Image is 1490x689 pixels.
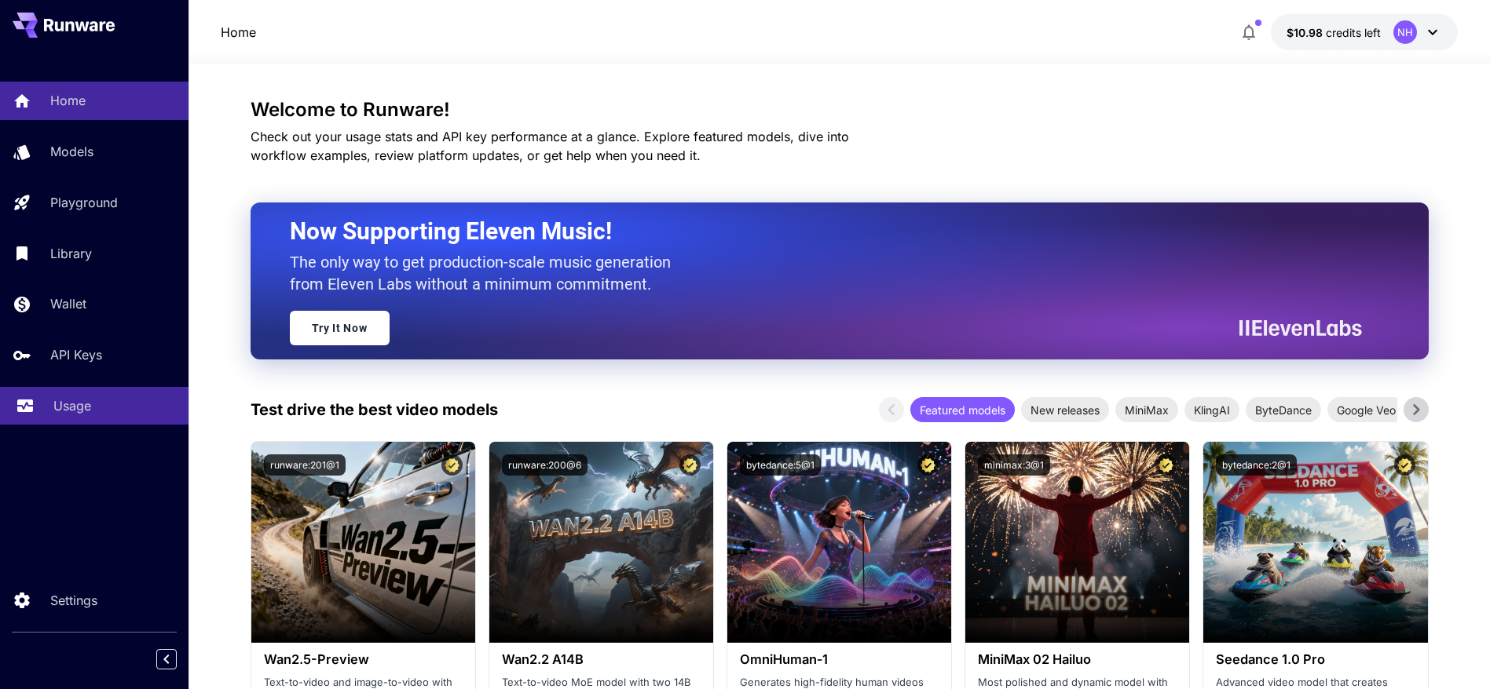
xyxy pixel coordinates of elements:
[251,129,849,163] span: Check out your usage stats and API key performance at a glance. Explore featured models, dive int...
[50,142,93,161] p: Models
[221,23,256,42] nav: breadcrumb
[1021,402,1109,418] span: New releases
[290,251,683,295] p: The only way to get production-scale music generation from Eleven Labs without a minimum commitment.
[965,442,1189,643] img: alt
[251,442,475,643] img: alt
[727,442,951,643] img: alt
[264,652,463,667] h3: Wan2.5-Preview
[1021,397,1109,422] div: New releases
[168,645,189,673] div: Collapse sidebar
[978,652,1177,667] h3: MiniMax 02 Hailuo
[50,244,92,263] p: Library
[1271,14,1458,50] button: $10.98433NH
[740,454,821,476] button: bytedance:5@1
[740,652,939,667] h3: OmniHuman‑1
[1246,402,1321,418] span: ByteDance
[489,442,713,643] img: alt
[50,591,97,610] p: Settings
[1115,397,1178,422] div: MiniMax
[910,397,1015,422] div: Featured models
[50,91,86,110] p: Home
[917,454,939,476] button: Certified Model – Vetted for best performance and includes a commercial license.
[1203,442,1427,643] img: alt
[679,454,701,476] button: Certified Model – Vetted for best performance and includes a commercial license.
[50,345,102,364] p: API Keys
[251,398,498,421] p: Test drive the best video models
[441,454,463,476] button: Certified Model – Vetted for best performance and includes a commercial license.
[1155,454,1177,476] button: Certified Model – Vetted for best performance and includes a commercial license.
[910,402,1015,418] span: Featured models
[221,23,256,42] a: Home
[53,396,91,415] p: Usage
[1327,402,1405,418] span: Google Veo
[156,649,177,669] button: Collapse sidebar
[1216,652,1415,667] h3: Seedance 1.0 Pro
[290,311,390,345] a: Try It Now
[502,454,588,476] button: runware:200@6
[1246,397,1321,422] div: ByteDance
[1287,24,1381,41] div: $10.98433
[1115,402,1178,418] span: MiniMax
[50,193,118,212] p: Playground
[1393,20,1417,44] div: NH
[290,217,1350,246] h2: Now Supporting Eleven Music!
[502,652,701,667] h3: Wan2.2 A14B
[251,99,1429,121] h3: Welcome to Runware!
[1216,454,1297,476] button: bytedance:2@1
[978,454,1050,476] button: minimax:3@1
[1326,26,1381,39] span: credits left
[264,454,346,476] button: runware:201@1
[1327,397,1405,422] div: Google Veo
[50,294,86,313] p: Wallet
[1287,26,1326,39] span: $10.98
[1184,397,1239,422] div: KlingAI
[1394,454,1415,476] button: Certified Model – Vetted for best performance and includes a commercial license.
[1184,402,1239,418] span: KlingAI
